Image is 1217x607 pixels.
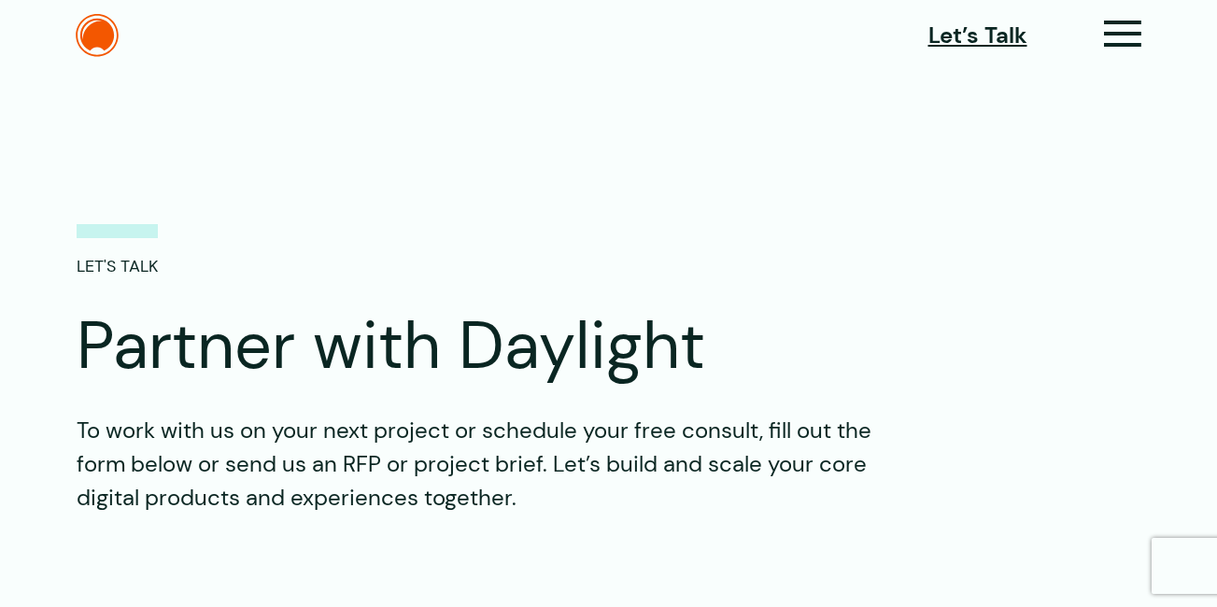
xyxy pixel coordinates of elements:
[77,414,917,515] p: To work with us on your next project or schedule your free consult, fill out the form below or se...
[76,14,119,57] img: The Daylight Studio Logo
[928,19,1027,52] a: Let’s Talk
[77,307,1011,386] h1: Partner with Daylight
[77,224,158,279] p: LET'S TALK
